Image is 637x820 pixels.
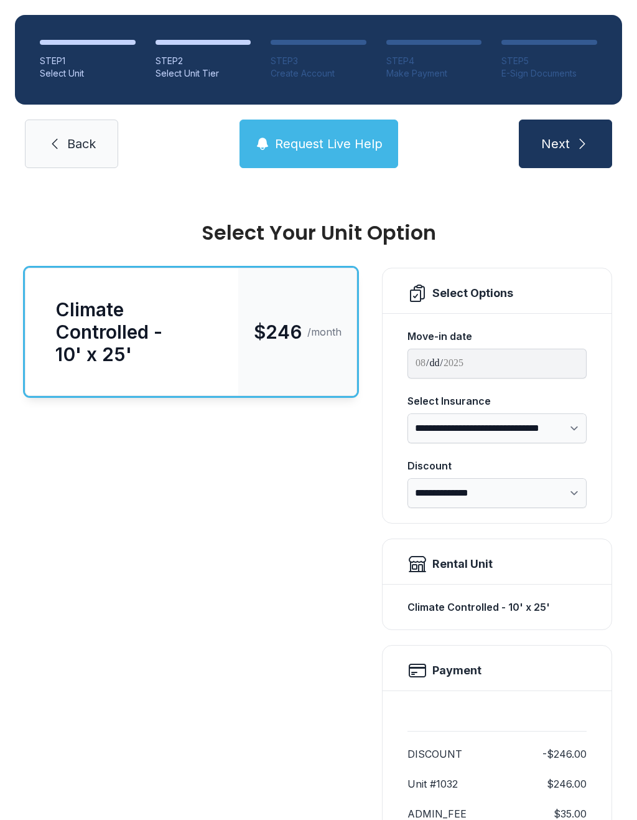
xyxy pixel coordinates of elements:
[432,555,493,573] div: Rental Unit
[25,223,612,243] div: Select Your Unit Option
[407,747,462,761] dt: DISCOUNT
[275,135,383,153] span: Request Live Help
[254,321,302,343] span: $246
[156,67,251,80] div: Select Unit Tier
[407,349,587,379] input: Move-in date
[407,478,587,508] select: Discount
[271,67,366,80] div: Create Account
[541,135,570,153] span: Next
[501,67,597,80] div: E-Sign Documents
[40,55,136,67] div: STEP 1
[432,662,481,679] h2: Payment
[542,747,587,761] dd: -$246.00
[407,595,587,620] div: Climate Controlled - 10' x 25'
[407,394,587,408] div: Select Insurance
[407,776,458,791] dt: Unit #1032
[432,285,513,302] div: Select Options
[55,298,208,365] div: Climate Controlled - 10' x 25'
[67,135,96,153] span: Back
[386,55,482,67] div: STEP 4
[156,55,251,67] div: STEP 2
[407,329,587,344] div: Move-in date
[40,67,136,80] div: Select Unit
[501,55,597,67] div: STEP 5
[407,413,587,443] select: Select Insurance
[307,324,342,339] span: /month
[407,458,587,473] div: Discount
[547,776,587,791] dd: $246.00
[386,67,482,80] div: Make Payment
[271,55,366,67] div: STEP 3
